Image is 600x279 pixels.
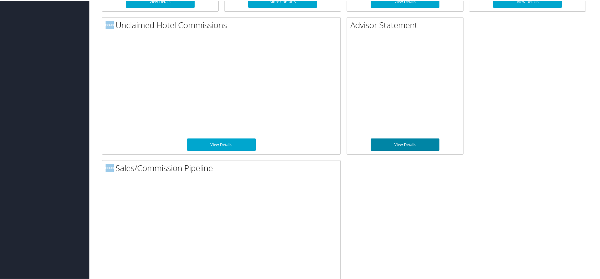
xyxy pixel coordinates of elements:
img: domo-logo.png [106,163,114,171]
h2: Advisor Statement [350,19,463,30]
a: View Details [187,138,256,150]
h2: Unclaimed Hotel Commissions [106,19,340,30]
img: domo-logo.png [106,20,114,29]
a: View Details [371,138,439,150]
h2: Sales/Commission Pipeline [106,161,340,173]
